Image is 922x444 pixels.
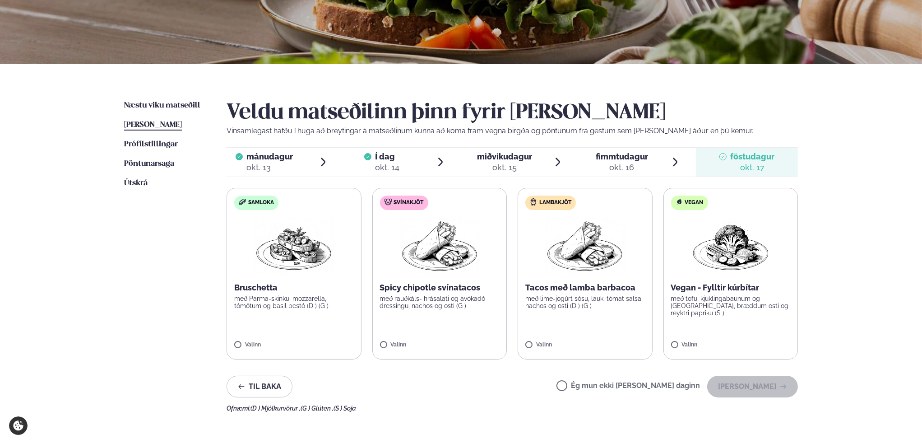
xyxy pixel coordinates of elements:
a: Prófílstillingar [124,139,178,150]
p: með rauðkáls- hrásalati og avókadó dressingu, nachos og osti (G ) [380,295,500,309]
p: Bruschetta [234,282,354,293]
img: Bruschetta.png [254,217,334,275]
div: okt. 14 [375,162,399,173]
p: með tofu, kjúklingabaunum og [GEOGRAPHIC_DATA], bræddum osti og reyktri papriku (S ) [671,295,791,317]
span: Prófílstillingar [124,140,178,148]
span: (G ) Glúten , [301,405,334,412]
div: Ofnæmi: [227,405,798,412]
span: (S ) Soja [334,405,356,412]
span: miðvikudagur [477,152,532,161]
a: [PERSON_NAME] [124,120,182,131]
a: Pöntunarsaga [124,159,174,169]
h2: Veldu matseðilinn þinn fyrir [PERSON_NAME] [227,100,798,126]
div: okt. 17 [730,162,774,173]
span: Vegan [685,199,704,206]
img: pork.svg [385,198,392,206]
img: Vegan.svg [676,198,683,206]
span: Samloka [248,199,274,206]
a: Næstu viku matseðill [124,100,200,111]
span: Næstu viku matseðill [124,102,200,109]
p: með Parma-skinku, mozzarella, tómötum og basil pestó (D ) (G ) [234,295,354,309]
span: föstudagur [730,152,774,161]
div: okt. 15 [477,162,532,173]
p: Vinsamlegast hafðu í huga að breytingar á matseðlinum kunna að koma fram vegna birgða og pöntunum... [227,126,798,136]
img: Wraps.png [400,217,479,275]
span: Pöntunarsaga [124,160,174,168]
a: Cookie settings [9,416,28,435]
span: mánudagur [246,152,293,161]
span: [PERSON_NAME] [124,121,182,129]
p: með lime-jógúrt sósu, lauk, tómat salsa, nachos og osti (D ) (G ) [525,295,645,309]
img: Wraps.png [545,217,625,275]
a: Útskrá [124,178,148,189]
span: Svínakjöt [394,199,424,206]
span: Í dag [375,151,399,162]
p: Vegan - Fylltir kúrbítar [671,282,791,293]
img: Vegan.png [691,217,770,275]
p: Tacos með lamba barbacoa [525,282,645,293]
span: fimmtudagur [596,152,648,161]
div: okt. 16 [596,162,648,173]
div: okt. 13 [246,162,293,173]
p: Spicy chipotle svínatacos [380,282,500,293]
img: Lamb.svg [530,198,537,206]
img: sandwich-new-16px.svg [239,199,246,205]
span: Lambakjöt [539,199,571,206]
button: [PERSON_NAME] [707,376,798,397]
span: (D ) Mjólkurvörur , [250,405,301,412]
span: Útskrá [124,179,148,187]
button: Til baka [227,376,292,397]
